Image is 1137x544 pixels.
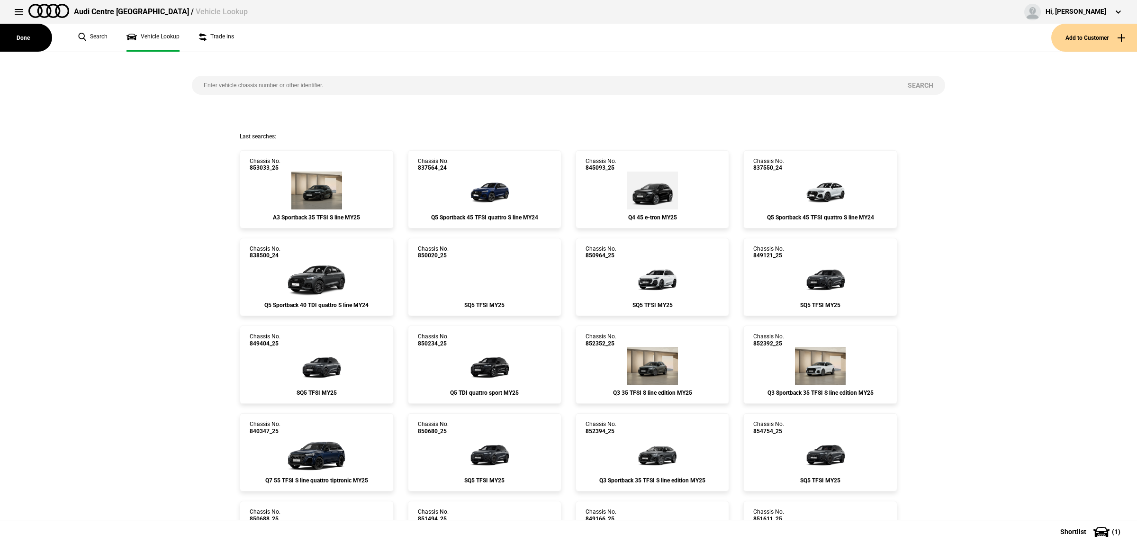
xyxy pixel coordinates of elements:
div: Chassis No. [753,421,784,435]
span: 850680_25 [418,428,449,435]
div: Q5 TDI quattro sport MY25 [418,390,551,396]
div: Chassis No. [250,508,280,522]
span: 849404_25 [250,340,280,347]
img: Audi_FYTCUY_24_YM_6Y6Y_MP_3FU_4ZD_54U_(Nadin:_3FU_4ZD_54U_6FJ_C50)_ext.png [283,259,350,297]
div: SQ5 TFSI MY25 [753,302,887,308]
span: 851611_25 [753,516,784,522]
img: Audi_F3NCCX_25LE_FZ_2Y2Y_QQ2_6FJ_V72_WN8_X8C_(Nadin:_6FJ_C62_QQ2_V72_WN8)_ext.png [795,347,846,385]
span: 852352_25 [586,340,616,347]
div: Chassis No. [586,333,616,347]
img: Audi_4MQCX2_25_EI_D6D6_F71_MP_PAH_(Nadin:_6FJ_C90_F71_PAH_S2S_S37_S9S)_ext.png [283,435,350,472]
span: Vehicle Lookup [196,7,248,16]
div: Hi, [PERSON_NAME] [1046,7,1106,17]
div: SQ5 TFSI MY25 [753,477,887,484]
button: Search [896,76,945,95]
div: Chassis No. [250,245,280,259]
img: Audi_F3NCCX_25LE_FZ_6Y6Y_QQ2_6FJ_V72_WN8_X8C_(Nadin:_6FJ_C62_QQ2_V72_WN8)_ext.png [624,435,681,472]
span: 850964_25 [586,252,616,259]
span: 849121_25 [753,252,784,259]
span: 850688_25 [250,516,280,522]
div: Chassis No. [753,158,784,172]
img: Audi_FYTC3Y_24_EI_2D2D_4ZD_QQ2_45I_WXE_6FJ_WQS_PX6_X8C_(Nadin:_45I_4ZD_6FJ_C50_PX6_QQ2_WQS_WXE)_e... [456,172,513,209]
div: Chassis No. [418,245,449,259]
img: Audi_8YFCYG_25_EI_0E0E_WBX_3FB_3L5_WXC_WXC-1_PWL_PY5_PYY_U35_(Nadin:_3FB_3L5_C56_PWL_PY5_PYY_U35_... [291,172,342,209]
span: ( 1 ) [1112,528,1120,535]
span: 853033_25 [250,164,280,171]
span: 837550_24 [753,164,784,171]
div: Chassis No. [586,421,616,435]
div: Q3 Sportback 35 TFSI S line edition MY25 [753,390,887,396]
button: Shortlist(1) [1046,520,1137,544]
div: Chassis No. [586,508,616,522]
span: Last searches: [240,133,276,140]
img: Audi_F4BA53_25_AO_0E0E_4ZD_WA2_3S2_55K_QQ9_(Nadin:_3S2_4ZD_55K_C16_QQ9_S7E_WA2)_ext.png [627,172,678,209]
input: Enter vehicle chassis number or other identifier. [192,76,896,95]
div: Q3 Sportback 35 TFSI S line edition MY25 [586,477,719,484]
button: Add to Customer [1051,24,1137,52]
span: Shortlist [1060,528,1086,535]
div: Q7 55 TFSI S line quattro tiptronic MY25 [250,477,383,484]
div: Chassis No. [250,158,280,172]
div: Chassis No. [250,333,280,347]
img: Audi_GUBAUY_25S_GX_0E0E_WA9_PAH_WA7_5MB_6FJ_PQ7_4D3_WXC_PWL_PYH_F80_H65_(Nadin:_4D3_5MB_6FJ_C56_F... [456,347,513,385]
span: 850020_25 [418,252,449,259]
div: Chassis No. [250,421,280,435]
span: 837564_24 [418,164,449,171]
div: Q4 45 e-tron MY25 [586,214,719,221]
span: 854754_25 [753,428,784,435]
div: Q3 35 TFSI S line edition MY25 [586,390,719,396]
span: 850234_25 [418,340,449,347]
span: 838500_24 [250,252,280,259]
div: Chassis No. [418,333,449,347]
img: Audi_FYTC3Y_24_EI_2Y2Y_4ZD_6FJ_WQS_X8C_(Nadin:_4ZD_6FJ_C50_WQS)_ext.png [792,172,849,209]
div: Q5 Sportback 45 TFSI quattro S line MY24 [753,214,887,221]
div: Chassis No. [586,158,616,172]
div: SQ5 TFSI MY25 [418,477,551,484]
img: Audi_GUBS5Y_25S_GX_6Y6Y_PAH_5MK_WA2_6FJ_PQ7_PYH_PWO_53D_(Nadin:_53D_5MK_6FJ_C56_PAH_PQ7_PWO_PYH_S... [792,259,849,297]
div: Q5 Sportback 45 TFSI quattro S line MY24 [418,214,551,221]
span: 852392_25 [753,340,784,347]
div: SQ5 TFSI MY25 [250,390,383,396]
img: Audi_GUBS5Y_25S_GX_2Y2Y_PAH_WA2_6FJ_PQ7_PYH_PWO_53D_(Nadin:_53D_6FJ_C56_PAH_PQ7_PWO_PYH_WA2)_ext.png [624,259,681,297]
img: Audi_GUBS5Y_25S_OR_6Y6Y_PAH_WA2_6FJ_PQ7_53A_PYH_PWV_(Nadin:_53A_6FJ_C57_PAH_PQ7_PWV_PYH_WA2)_ext.png [792,435,849,472]
div: Audi Centre [GEOGRAPHIC_DATA] / [74,7,248,17]
div: Chassis No. [418,508,449,522]
div: SQ5 TFSI MY25 [586,302,719,308]
a: Vehicle Lookup [126,24,180,52]
a: Trade ins [199,24,234,52]
span: 851494_25 [418,516,449,522]
div: Q5 Sportback 40 TDI quattro S line MY24 [250,302,383,308]
div: Chassis No. [753,333,784,347]
div: Chassis No. [418,158,449,172]
div: Chassis No. [753,508,784,522]
span: 852394_25 [586,428,616,435]
span: 845093_25 [586,164,616,171]
div: Chassis No. [753,245,784,259]
span: 840347_25 [250,428,280,435]
a: Search [78,24,108,52]
div: Chassis No. [418,421,449,435]
div: Chassis No. [586,245,616,259]
img: Audi_F3BCCX_25LE_FZ_Z7Z7_3FU_6FJ_3S2_V72_WN8_(Nadin:_3FU_3S2_6FJ_C62_V72_WN8)_ext.png [627,347,678,385]
span: 849166_25 [586,516,616,522]
div: A3 Sportback 35 TFSI S line MY25 [250,214,383,221]
img: Audi_GUBS5Y_25S_GX_6Y6Y_PAH_WA2_6FJ_PQ7_53A_PYH_PWO_5MK_(Nadin:_53A_5MK_6FJ_C56_PAH_PQ7_PWO_PYH_W... [288,347,345,385]
img: Audi_GUBS5Y_25S_GX_N7N7_PAH_2MB_5MK_WA2_3Y4_6FJ_PQ7_53A_PYH_PWO_Y4T_(Nadin:_2MB_3Y4_53A_5MK_6FJ_C... [456,435,513,472]
div: SQ5 TFSI MY25 [418,302,551,308]
img: audi.png [28,4,69,18]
